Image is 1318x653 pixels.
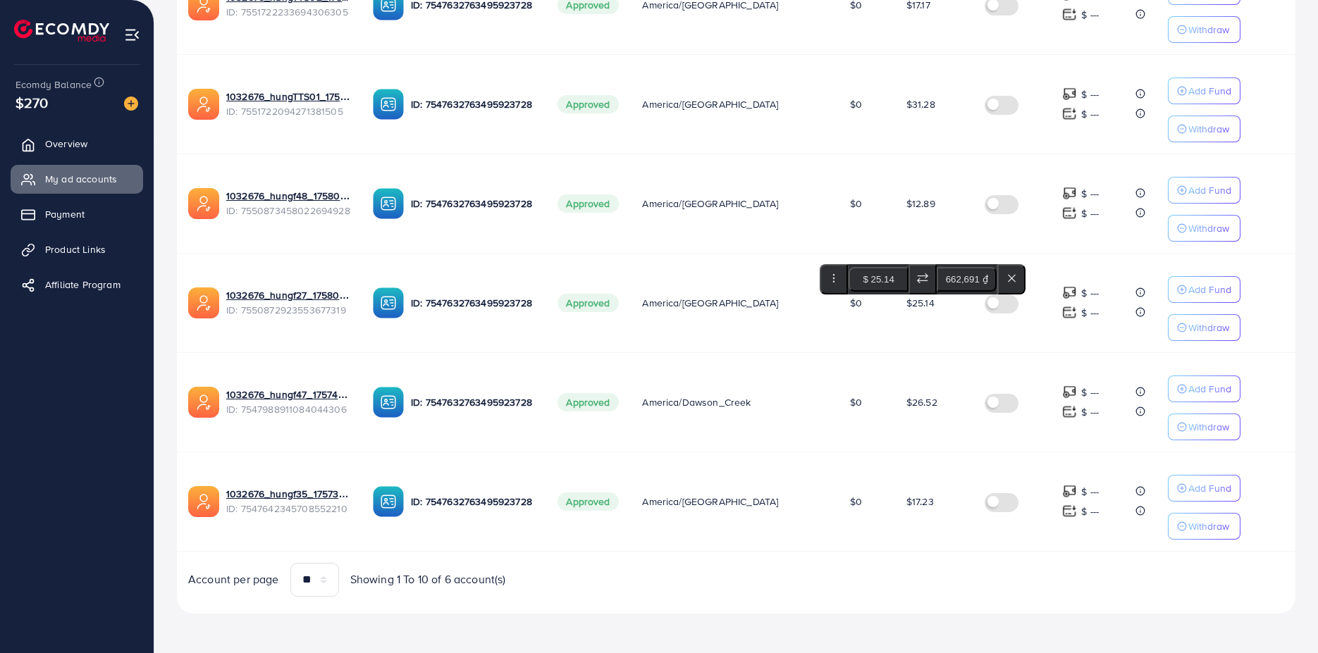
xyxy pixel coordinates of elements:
[16,77,92,92] span: Ecomdy Balance
[1081,483,1099,500] p: $ ---
[642,296,778,310] span: America/[GEOGRAPHIC_DATA]
[1168,177,1240,204] button: Add Fund
[411,493,535,510] p: ID: 7547632763495923728
[1062,7,1077,22] img: top-up amount
[1081,503,1099,520] p: $ ---
[124,27,140,43] img: menu
[1168,413,1240,440] button: Withdraw
[11,165,143,193] a: My ad accounts
[411,96,535,113] p: ID: 7547632763495923728
[226,303,350,317] span: ID: 7550872923553677319
[188,287,219,318] img: ic-ads-acc.e4c84228.svg
[1062,285,1077,300] img: top-up amount
[226,387,350,402] a: 1032676_hungf47_1757403170822
[45,172,117,186] span: My ad accounts
[1168,215,1240,242] button: Withdraw
[226,487,350,501] a: 1032676_hungf35_1757322493601
[642,97,778,111] span: America/[GEOGRAPHIC_DATA]
[1188,281,1231,298] p: Add Fund
[1062,305,1077,320] img: top-up amount
[188,486,219,517] img: ic-ads-acc.e4c84228.svg
[1081,205,1099,222] p: $ ---
[1062,206,1077,220] img: top-up amount
[1081,106,1099,123] p: $ ---
[850,97,862,111] span: $0
[45,137,87,151] span: Overview
[1081,384,1099,401] p: $ ---
[226,288,350,302] a: 1032676_hungf27_1758074821739
[558,393,618,411] span: Approved
[1081,6,1099,23] p: $ ---
[1188,220,1229,237] p: Withdraw
[1258,590,1307,642] iframe: Chat
[188,89,219,120] img: ic-ads-acc.e4c84228.svg
[1168,276,1240,303] button: Add Fund
[1062,186,1077,201] img: top-up amount
[1081,404,1099,421] p: $ ---
[1188,319,1229,336] p: Withdraw
[1188,480,1231,497] p: Add Fund
[1081,185,1099,202] p: $ ---
[1062,484,1077,499] img: top-up amount
[373,188,404,219] img: ic-ba-acc.ded83a64.svg
[1188,518,1229,535] p: Withdraw
[11,235,143,263] a: Product Links
[226,204,350,218] span: ID: 7550873458022694928
[1081,304,1099,321] p: $ ---
[124,97,138,111] img: image
[11,270,143,299] a: Affiliate Program
[906,495,934,509] span: $17.23
[373,287,404,318] img: ic-ba-acc.ded83a64.svg
[642,495,778,509] span: America/[GEOGRAPHIC_DATA]
[906,296,935,310] span: $25.14
[226,288,350,317] div: <span class='underline'>1032676_hungf27_1758074821739</span></br>7550872923553677319
[1168,16,1240,43] button: Withdraw
[1062,385,1077,399] img: top-up amount
[558,492,618,511] span: Approved
[411,394,535,411] p: ID: 7547632763495923728
[11,200,143,228] a: Payment
[411,195,535,212] p: ID: 7547632763495923728
[226,104,350,118] span: ID: 7551722094271381505
[373,486,404,517] img: ic-ba-acc.ded83a64.svg
[350,571,506,587] span: Showing 1 To 10 of 6 account(s)
[226,487,350,516] div: <span class='underline'>1032676_hungf35_1757322493601</span></br>7547642345708552210
[906,395,937,409] span: $26.52
[850,296,862,310] span: $0
[1081,285,1099,301] p: $ ---
[226,502,350,516] span: ID: 7547642345708552210
[188,387,219,418] img: ic-ads-acc.e4c84228.svg
[411,294,535,311] p: ID: 7547632763495923728
[226,387,350,416] div: <span class='underline'>1032676_hungf47_1757403170822</span></br>7547988911084044306
[188,571,279,587] span: Account per page
[1062,404,1077,419] img: top-up amount
[16,92,49,113] span: $270
[373,89,404,120] img: ic-ba-acc.ded83a64.svg
[45,278,121,292] span: Affiliate Program
[1168,77,1240,104] button: Add Fund
[850,495,862,509] span: $0
[1081,86,1099,103] p: $ ---
[1188,418,1229,435] p: Withdraw
[1188,182,1231,199] p: Add Fund
[373,387,404,418] img: ic-ba-acc.ded83a64.svg
[642,395,751,409] span: America/Dawson_Creek
[188,188,219,219] img: ic-ads-acc.e4c84228.svg
[226,89,350,118] div: <span class='underline'>1032676_hungTTS01_1758272360413</span></br>7551722094271381505
[1168,375,1240,402] button: Add Fund
[850,395,862,409] span: $0
[906,97,935,111] span: $31.28
[558,95,618,113] span: Approved
[642,197,778,211] span: America/[GEOGRAPHIC_DATA]
[1188,120,1229,137] p: Withdraw
[14,20,109,42] a: logo
[45,242,106,256] span: Product Links
[850,197,862,211] span: $0
[1062,87,1077,101] img: top-up amount
[226,5,350,19] span: ID: 7551722233694306305
[1168,513,1240,540] button: Withdraw
[906,197,935,211] span: $12.89
[1168,116,1240,142] button: Withdraw
[558,194,618,213] span: Approved
[1188,380,1231,397] p: Add Fund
